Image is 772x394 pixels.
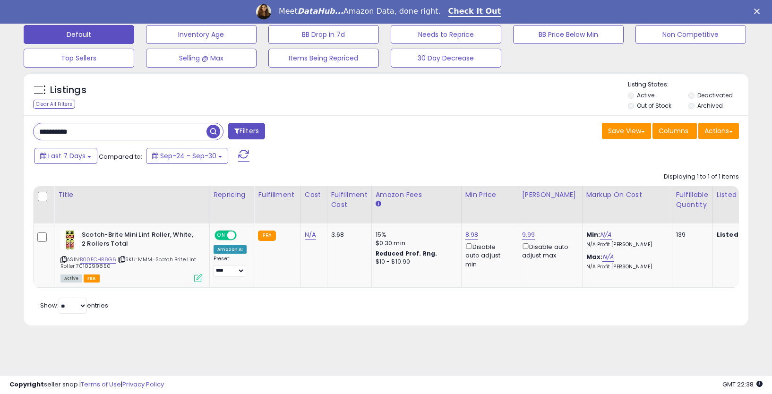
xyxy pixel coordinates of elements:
div: Fulfillable Quantity [676,190,709,210]
button: Non Competitive [635,25,746,44]
span: Compared to: [99,152,142,161]
div: Cost [305,190,323,200]
button: Default [24,25,134,44]
button: Needs to Reprice [391,25,501,44]
button: Sep-24 - Sep-30 [146,148,228,164]
button: Filters [228,123,265,139]
div: Fulfillment [258,190,296,200]
label: Archived [697,102,723,110]
div: Amazon Fees [376,190,457,200]
div: 139 [676,231,705,239]
div: Min Price [465,190,514,200]
div: Meet Amazon Data, done right. [279,7,441,16]
div: ASIN: [60,231,202,281]
div: Amazon AI [214,245,247,254]
span: | SKU: MMM-Scotch Brite Lint Roller 7010299850 [60,256,197,270]
button: BB Price Below Min [513,25,624,44]
span: Sep-24 - Sep-30 [160,151,216,161]
strong: Copyright [9,380,44,389]
div: Preset: [214,256,247,277]
b: Reduced Prof. Rng. [376,249,437,257]
button: Last 7 Days [34,148,97,164]
b: Listed Price: [717,230,760,239]
button: Top Sellers [24,49,134,68]
b: Scotch-Brite Mini Lint Roller, White, 2 Rollers Total [82,231,197,250]
div: $10 - $10.90 [376,258,454,266]
button: Actions [698,123,739,139]
a: N/A [305,230,316,240]
a: Terms of Use [81,380,121,389]
div: Close [754,9,763,14]
p: Listing States: [628,80,748,89]
p: N/A Profit [PERSON_NAME] [586,264,665,270]
th: The percentage added to the cost of goods (COGS) that forms the calculator for Min & Max prices. [582,186,672,223]
div: seller snap | | [9,380,164,389]
span: Show: entries [40,301,108,310]
a: Privacy Policy [122,380,164,389]
a: N/A [602,252,614,262]
div: Markup on Cost [586,190,668,200]
div: Title [58,190,206,200]
a: 9.99 [522,230,535,240]
button: BB Drop in 7d [268,25,379,44]
label: Deactivated [697,91,733,99]
span: Last 7 Days [48,151,86,161]
a: N/A [600,230,611,240]
div: Repricing [214,190,250,200]
b: Min: [586,230,600,239]
button: Selling @ Max [146,49,257,68]
div: Fulfillment Cost [331,190,368,210]
p: N/A Profit [PERSON_NAME] [586,241,665,248]
span: All listings currently available for purchase on Amazon [60,274,82,283]
span: Columns [659,126,688,136]
b: Max: [586,252,603,261]
label: Active [637,91,654,99]
div: $0.30 min [376,239,454,248]
small: Amazon Fees. [376,200,381,208]
div: Displaying 1 to 1 of 1 items [664,172,739,181]
button: Items Being Repriced [268,49,379,68]
img: 419pvvakenL._SL40_.jpg [60,231,79,249]
a: 8.98 [465,230,479,240]
button: Save View [602,123,651,139]
img: Profile image for Georgie [256,4,271,19]
button: Inventory Age [146,25,257,44]
span: ON [215,231,227,240]
div: Disable auto adjust max [522,241,575,260]
i: DataHub... [298,7,343,16]
button: 30 Day Decrease [391,49,501,68]
div: Disable auto adjust min [465,241,511,269]
a: B00ECHR8G6 [80,256,116,264]
span: OFF [235,231,250,240]
div: 15% [376,231,454,239]
small: FBA [258,231,275,241]
button: Columns [652,123,697,139]
div: Clear All Filters [33,100,75,109]
div: 3.68 [331,231,364,239]
label: Out of Stock [637,102,671,110]
span: FBA [84,274,100,283]
a: Check It Out [448,7,501,17]
div: [PERSON_NAME] [522,190,578,200]
span: 2025-10-9 22:38 GMT [722,380,763,389]
h5: Listings [50,84,86,97]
